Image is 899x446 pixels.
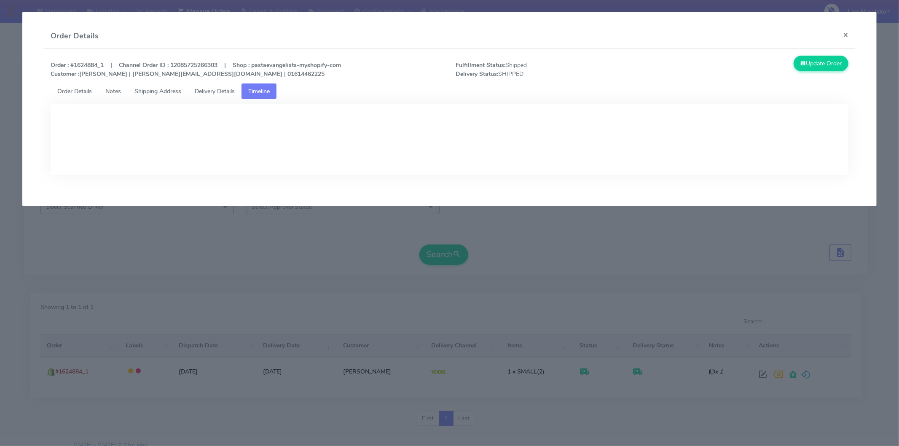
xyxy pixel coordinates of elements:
[195,87,235,95] span: Delivery Details
[51,30,99,42] h4: Order Details
[794,56,848,71] button: Update Order
[51,61,341,78] strong: Order : #1624884_1 | Channel Order ID : 12085725266303 | Shop : pastaevangelists-myshopify-com [P...
[51,83,848,99] ul: Tabs
[105,87,121,95] span: Notes
[449,61,652,78] span: Shipped SHIPPED
[57,87,92,95] span: Order Details
[51,70,79,78] strong: Customer :
[836,24,855,46] button: Close
[456,70,498,78] strong: Delivery Status:
[248,87,270,95] span: Timeline
[134,87,181,95] span: Shipping Address
[456,61,505,69] strong: Fulfillment Status:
